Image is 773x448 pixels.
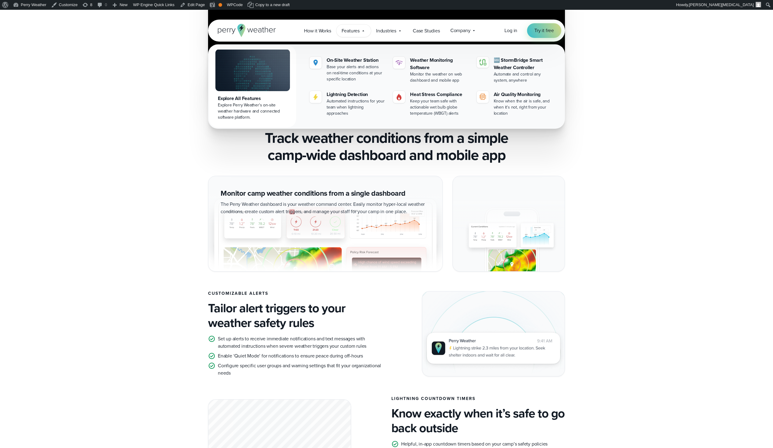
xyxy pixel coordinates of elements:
img: aqi-icon.svg [479,93,486,101]
div: Automated instructions for your team when lightning approaches [327,98,386,117]
img: stormbridge-icon-V6.svg [479,59,486,65]
div: Weather Monitoring Software [410,57,469,71]
div: Know when the air is safe, and when it's not, right from your location [494,98,553,117]
a: Lightning Detection Automated instructions for your team when lightning approaches [307,88,388,119]
span: Company [450,27,471,34]
div: Explore Perry Weather's on-site weather hardware and connected software platform. [218,102,288,120]
a: Heat Stress Compliance Keep your team safe with actionable wet bulb globe temperature (WBGT) alerts [390,88,471,119]
a: Explore All Features Explore Perry Weather's on-site weather hardware and connected software plat... [209,46,296,128]
a: 🆕 StormBridge Smart Weather Controller Automate and control any system, anywhere [474,54,555,86]
a: On-Site Weather Station Base your alerts and actions on real-time conditions at your specific loc... [307,54,388,85]
div: Lightning Detection [327,91,386,98]
div: Explore All Features [218,95,288,102]
a: How it Works [299,24,336,37]
span: [PERSON_NAME][MEDICAL_DATA] [689,2,754,7]
div: Heat Stress Compliance [410,91,469,98]
div: Base your alerts and actions on real-time conditions at your specific location [327,64,386,82]
a: Log in [504,27,517,34]
p: Set up alerts to receive immediate notifications and text messages with automated instructions wh... [218,335,382,350]
span: How it Works [304,27,331,35]
h3: CUSTOMIZABLE ALERTS [208,291,382,296]
div: 🆕 StormBridge Smart Weather Controller [494,57,553,71]
div: OK [218,3,222,7]
p: Helpful, in-app countdown timers based on your camp’s safety policies [401,440,548,448]
span: Features [342,27,360,35]
div: Monitor the weather on web dashboard and mobile app [410,71,469,83]
span: Industries [376,27,396,35]
h2: Track weather conditions from a simple camp-wide dashboard and mobile app [208,129,565,164]
span: Case Studies [413,27,440,35]
div: On-Site Weather Station [327,57,386,64]
p: Configure specific user groups and warning settings that fit your organizational needs [218,362,382,377]
img: lightning-icon.svg [312,93,319,101]
a: Weather Monitoring Software Monitor the weather on web dashboard and mobile app [390,54,471,86]
a: Air Quality Monitoring Know when the air is safe, and when it's not, right from your location [474,88,555,119]
div: Automate and control any system, anywhere [494,71,553,83]
h3: LIGHTNING COUNTDOWN TIMERS [391,396,565,401]
span: Try it free [534,27,554,34]
img: Location.svg [312,59,319,66]
a: Case Studies [408,24,445,37]
h4: Know exactly when it’s safe to go back outside [391,406,565,435]
img: Perry Weather dashboard [208,192,442,271]
a: Try it free [527,23,561,38]
img: software-icon.svg [395,59,403,66]
p: Enable ‘Quiet Mode’ for notifications to ensure peace during off-hours [218,352,363,360]
div: Air Quality Monitoring [494,91,553,98]
img: Gas.svg [395,93,403,101]
h4: Tailor alert triggers to your weather safety rules [208,301,382,330]
div: Keep your team safe with actionable wet bulb globe temperature (WBGT) alerts [410,98,469,117]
